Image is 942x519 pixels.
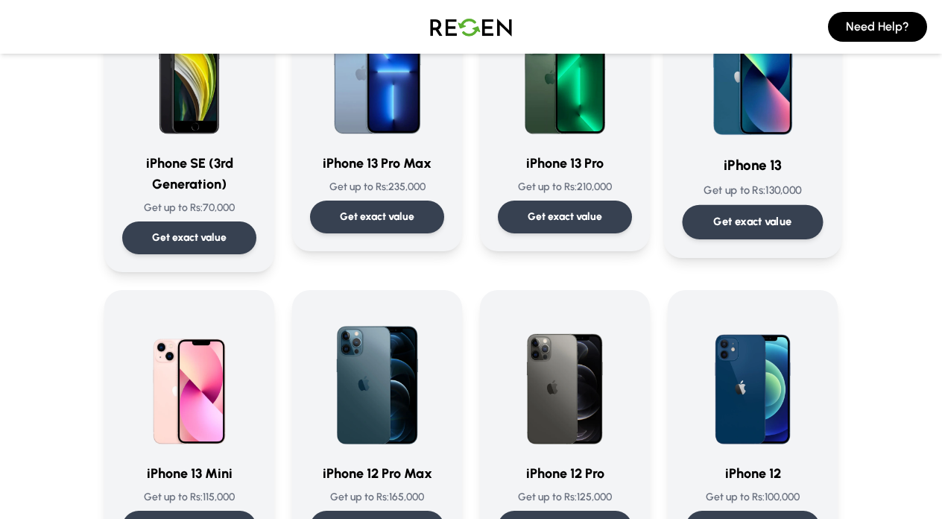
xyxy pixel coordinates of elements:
h3: iPhone 12 Pro Max [310,463,444,484]
p: Get up to Rs: 100,000 [686,490,820,505]
button: Need Help? [828,12,927,42]
p: Get exact value [714,214,792,230]
h3: iPhone 13 Mini [122,463,256,484]
img: iPhone 12 Pro Max [310,308,444,451]
p: Get up to Rs: 130,000 [683,183,824,198]
p: Get up to Rs: 70,000 [122,201,256,216]
p: Get up to Rs: 115,000 [122,490,256,505]
h3: iPhone 13 Pro [498,153,632,174]
p: Get exact value [152,230,227,245]
h3: iPhone 13 [683,155,824,177]
img: iPhone 12 [686,308,820,451]
h3: iPhone 12 Pro [498,463,632,484]
img: iPhone 12 Pro [498,308,632,451]
h3: iPhone 12 [686,463,820,484]
h3: iPhone 13 Pro Max [310,153,444,174]
p: Get exact value [340,210,414,224]
h3: iPhone SE (3rd Generation) [122,153,256,195]
img: iPhone 13 Mini [122,308,256,451]
p: Get up to Rs: 210,000 [498,180,632,195]
p: Get up to Rs: 165,000 [310,490,444,505]
p: Get up to Rs: 125,000 [498,490,632,505]
p: Get exact value [528,210,602,224]
p: Get up to Rs: 235,000 [310,180,444,195]
img: Logo [419,6,523,48]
